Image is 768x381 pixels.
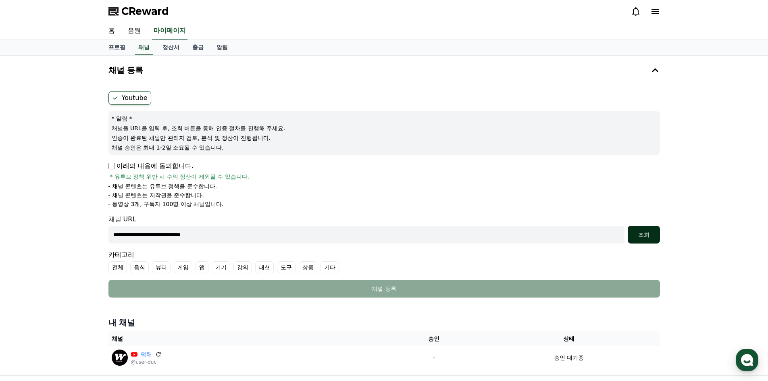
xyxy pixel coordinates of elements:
[196,261,208,273] label: 앱
[628,226,660,244] button: 조회
[156,40,186,55] a: 정산서
[130,261,149,273] label: 음식
[131,359,162,365] p: @user-duc
[102,40,132,55] a: 프로필
[125,285,644,293] div: 채널 등록
[108,66,144,75] h4: 채널 등록
[53,256,104,276] a: 대화
[112,134,657,142] p: 인증이 완료된 채널만 관리자 검토, 분석 및 정산이 진행됩니다.
[277,261,296,273] label: 도구
[108,200,224,208] p: - 동영상 3개, 구독자 100명 이상 채널입니다.
[152,23,187,40] a: 마이페이지
[108,317,660,328] h4: 내 채널
[108,280,660,298] button: 채널 등록
[25,268,30,274] span: 홈
[112,124,657,132] p: 채널을 URL을 입력 후, 조회 버튼을 통해 인증 절차를 진행해 주세요.
[108,214,660,244] div: 채널 URL
[135,40,153,55] a: 채널
[255,261,274,273] label: 패션
[108,191,204,199] p: - 채널 콘텐츠는 저작권을 준수합니다.
[110,173,250,181] span: * 유튜브 정책 위반 시 수익 정산이 제외될 수 있습니다.
[174,261,192,273] label: 게임
[108,250,660,273] div: 카테고리
[121,23,147,40] a: 음원
[478,331,660,346] th: 상태
[2,256,53,276] a: 홈
[108,5,169,18] a: CReward
[141,350,152,359] a: 덕채
[210,40,234,55] a: 알림
[554,354,584,362] p: 승인 대기중
[108,331,390,346] th: 채널
[104,256,155,276] a: 설정
[108,161,194,171] p: 아래의 내용에 동의합니다.
[112,350,128,366] img: 덕채
[631,231,657,239] div: 조회
[74,268,83,275] span: 대화
[108,182,217,190] p: - 채널 콘텐츠는 유튜브 정책을 준수합니다.
[212,261,230,273] label: 기기
[112,144,657,152] p: 채널 승인은 최대 1-2일 소요될 수 있습니다.
[321,261,339,273] label: 기타
[125,268,134,274] span: 설정
[108,91,151,105] label: Youtube
[105,59,663,81] button: 채널 등록
[102,23,121,40] a: 홈
[108,261,127,273] label: 전체
[233,261,252,273] label: 강의
[299,261,317,273] label: 상품
[152,261,171,273] label: 뷰티
[393,354,475,362] p: -
[389,331,478,346] th: 승인
[186,40,210,55] a: 출금
[121,5,169,18] span: CReward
